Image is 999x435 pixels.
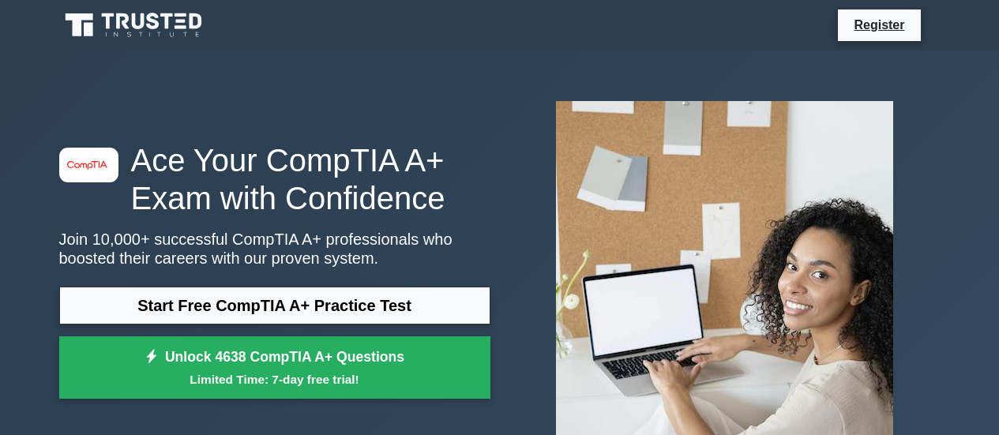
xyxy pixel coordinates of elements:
a: Register [844,15,914,35]
h1: Ace Your CompTIA A+ Exam with Confidence [59,141,490,217]
a: Start Free CompTIA A+ Practice Test [59,287,490,324]
small: Limited Time: 7-day free trial! [79,370,471,388]
a: Unlock 4638 CompTIA A+ QuestionsLimited Time: 7-day free trial! [59,336,490,399]
p: Join 10,000+ successful CompTIA A+ professionals who boosted their careers with our proven system. [59,230,490,268]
